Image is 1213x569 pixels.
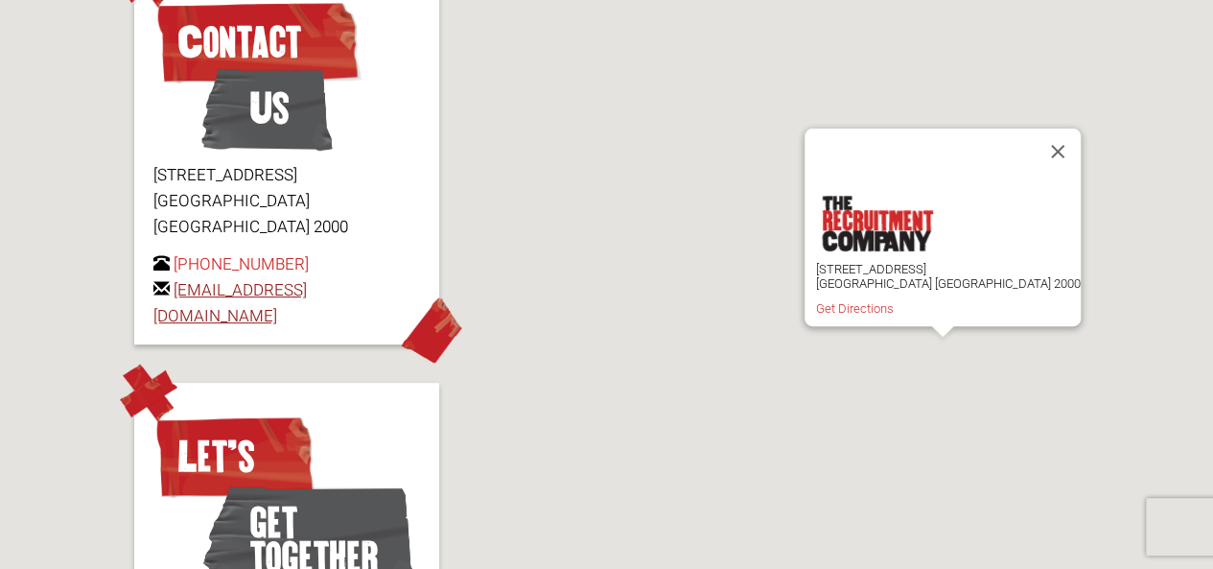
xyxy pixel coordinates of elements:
p: [STREET_ADDRESS] [GEOGRAPHIC_DATA] [GEOGRAPHIC_DATA] 2000 [153,162,420,241]
a: [EMAIL_ADDRESS][DOMAIN_NAME] [153,278,307,328]
div: The Recruitment Company [920,329,966,375]
a: [PHONE_NUMBER] [174,252,309,276]
span: Let’s [153,409,315,505]
img: the-recruitment-company.png [821,196,932,251]
p: [STREET_ADDRESS] [GEOGRAPHIC_DATA] [GEOGRAPHIC_DATA] 2000 [816,262,1081,291]
button: Close [1035,129,1081,175]
a: Get Directions [816,301,894,316]
span: Us [201,60,333,156]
